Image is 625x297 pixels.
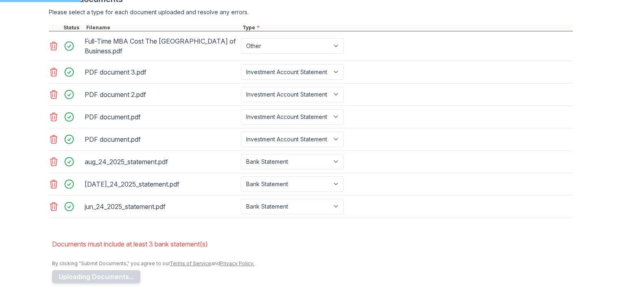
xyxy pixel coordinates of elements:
[220,260,254,266] a: Privacy Policy.
[241,24,573,31] div: Type
[85,133,238,146] div: PDF document.pdf
[52,260,573,267] div: By clicking "Submit Documents," you agree to our and
[85,155,238,168] div: aug_24_2025_statement.pdf
[85,110,238,123] div: PDF document.pdf
[85,200,238,213] div: jun_24_2025_statement.pdf
[85,66,238,79] div: PDF document 3.pdf
[85,35,238,57] div: Full-Time MBA Cost The [GEOGRAPHIC_DATA] of Business.pdf
[52,236,573,252] li: Documents must include at least 3 bank statement(s)
[62,24,85,31] div: Status
[49,8,573,16] div: Please select a type for each document uploaded and resolve any errors.
[85,24,241,31] div: Filename
[85,88,238,101] div: PDF document 2.pdf
[85,178,238,191] div: [DATE]_24_2025_statement.pdf
[52,270,140,283] button: Uploading Documents...
[170,260,211,266] a: Terms of Service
